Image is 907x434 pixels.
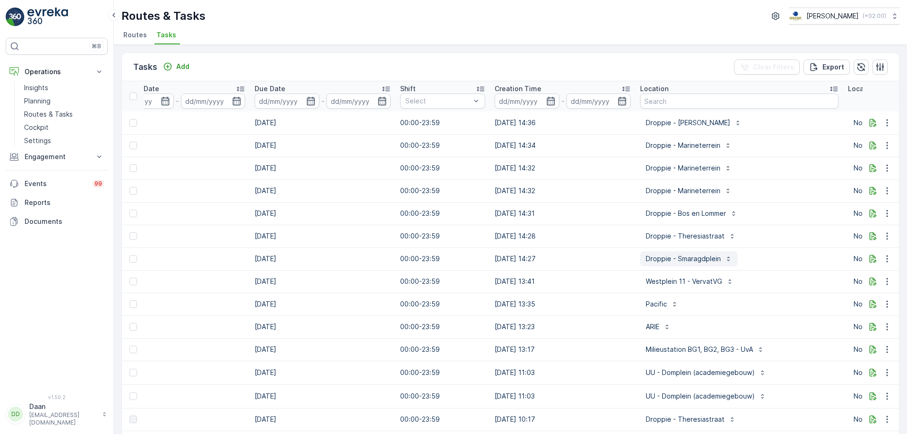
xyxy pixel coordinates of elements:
p: Engagement [25,152,89,162]
td: [DATE] [104,134,250,157]
div: Toggle Row Selected [129,187,137,195]
div: Toggle Row Selected [129,164,137,172]
td: [DATE] 13:35 [490,293,635,315]
p: [PERSON_NAME] [806,11,859,21]
td: [DATE] 14:31 [490,202,635,225]
input: dd/mm/yyyy [181,94,246,109]
p: Milieustation BG1, BG2, BG3 - UvA [646,345,753,354]
p: Location [640,84,668,94]
button: Droppie - Smaragdplein [640,251,738,266]
td: [DATE] [104,202,250,225]
div: DD [8,407,23,422]
div: Toggle Row Selected [129,255,137,263]
div: Toggle Row Selected [129,392,137,400]
td: [DATE] [104,384,250,408]
td: [DATE] [104,315,250,338]
div: Toggle Row Selected [129,323,137,331]
td: [DATE] [250,134,395,157]
button: Clear Filters [734,60,800,75]
td: [DATE] 14:28 [490,225,635,247]
span: Tasks [156,30,176,40]
div: Toggle Row Selected [129,300,137,308]
p: Add [176,62,189,71]
button: Droppie - Marineterrein [640,161,737,176]
td: [DATE] [104,247,250,270]
button: Engagement [6,147,108,166]
td: [DATE] [250,247,395,270]
div: Toggle Row Selected [129,210,137,217]
td: [DATE] 14:34 [490,134,635,157]
td: [DATE] 11:03 [490,384,635,408]
p: 00:00-23:59 [400,141,485,150]
td: [DATE] [104,408,250,431]
a: Cockpit [20,121,108,134]
td: [DATE] [250,338,395,361]
p: - [176,95,179,107]
div: Toggle Row Selected [129,142,137,149]
p: Droppie - Marineterrein [646,186,720,196]
p: - [321,95,325,107]
td: [DATE] 14:27 [490,247,635,270]
td: [DATE] [250,315,395,338]
td: [DATE] 13:41 [490,270,635,293]
td: [DATE] [250,361,395,384]
p: - [561,95,565,107]
span: v 1.50.2 [6,394,108,400]
td: [DATE] [250,202,395,225]
td: [DATE] 10:17 [490,408,635,431]
p: Clear Filters [753,62,794,72]
button: UU - Domplein (academiegebouw) [640,365,772,380]
td: [DATE] [104,293,250,315]
p: Events [25,179,87,188]
p: 00:00-23:59 [400,209,485,218]
td: [DATE] [104,270,250,293]
p: Daan [29,402,97,411]
td: [DATE] [104,111,250,134]
input: Search [640,94,839,109]
td: [DATE] [104,225,250,247]
p: Creation Time [495,84,541,94]
td: [DATE] [104,361,250,384]
p: Export [822,62,844,72]
input: dd/mm/yyyy [566,94,631,109]
td: [DATE] [250,225,395,247]
button: Droppie - Marineterrein [640,138,737,153]
p: Planning [24,96,51,106]
button: Droppie - Theresiastraat [640,412,742,427]
p: Droppie - Marineterrein [646,163,720,173]
p: UU - Domplein (academiegebouw) [646,391,755,401]
button: Droppie - Theresiastraat [640,229,742,244]
div: Toggle Row Selected [129,416,137,423]
p: Droppie - Marineterrein [646,141,720,150]
p: Documents [25,217,104,226]
td: [DATE] [250,157,395,179]
button: ARIE [640,319,676,334]
td: [DATE] [104,157,250,179]
a: Documents [6,212,108,231]
p: Droppie - Theresiastraat [646,415,725,424]
div: Toggle Row Selected [129,278,137,285]
p: Routes & Tasks [121,9,205,24]
p: ( +02:00 ) [863,12,886,20]
div: Toggle Row Selected [129,232,137,240]
p: Settings [24,136,51,145]
p: 00:00-23:59 [400,277,485,286]
p: 00:00-23:59 [400,186,485,196]
p: Westplein 11 - VervatVG [646,277,722,286]
td: [DATE] 13:17 [490,338,635,361]
button: [PERSON_NAME](+02:00) [789,8,899,25]
p: 00:00-23:59 [400,231,485,241]
input: dd/mm/yyyy [495,94,559,109]
button: Droppie - [PERSON_NAME] [640,115,747,130]
button: Operations [6,62,108,81]
button: UU - Domplein (academiegebouw) [640,389,772,404]
img: basis-logo_rgb2x.png [789,11,803,21]
button: Add [159,61,193,72]
p: UU - Domplein (academiegebouw) [646,368,755,377]
p: Location History [848,84,902,94]
img: logo_light-DOdMpM7g.png [27,8,68,26]
td: [DATE] 13:23 [490,315,635,338]
td: [DATE] [250,384,395,408]
p: 00:00-23:59 [400,118,485,128]
input: dd/mm/yyyy [255,94,319,109]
